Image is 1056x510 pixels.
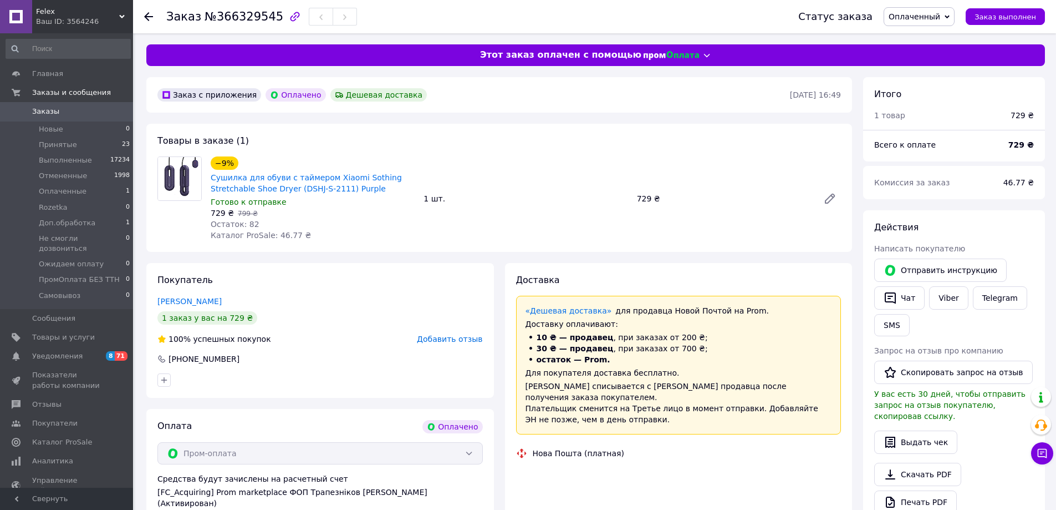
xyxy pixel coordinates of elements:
span: Доп.обработка [39,218,95,228]
span: 10 ₴ — продавец [537,333,614,342]
span: 0 [126,203,130,213]
div: Статус заказа [798,11,873,22]
div: Оплачено [266,88,325,102]
span: У вас есть 30 дней, чтобы отправить запрос на отзыв покупателю, скопировав ссылку. [874,390,1026,421]
span: Выполненные [39,155,92,165]
span: Показатели работы компании [32,370,103,390]
a: «Дешевая доставка» [526,306,612,315]
div: 1 шт. [419,191,632,206]
span: Rozetka [39,203,68,213]
span: Принятые [39,140,77,150]
span: Заказ выполнен [975,13,1036,21]
span: Написать покупателю [874,244,965,253]
span: Заказы и сообщения [32,88,111,98]
div: Средства будут зачислены на расчетный счет [157,473,483,509]
div: [FC_Acquiring] Prom marketplace ФОП Трапезніков [PERSON_NAME] (Активирован) [157,487,483,509]
span: 100% [169,335,191,344]
span: 8 [106,351,115,361]
button: Выдать чек [874,431,957,454]
div: Дешевая доставка [330,88,427,102]
div: Для покупателя доставка бесплатно. [526,367,832,378]
span: Остаток: 82 [211,220,259,229]
span: 1 товар [874,111,905,120]
span: Всего к оплате [874,140,936,149]
span: остаток — Prom. [537,355,610,364]
span: 0 [126,275,130,285]
span: Запрос на отзыв про компанию [874,346,1003,355]
span: Отмененные [39,171,87,181]
div: для продавца Новой Почтой на Prom. [526,305,832,316]
span: Сообщения [32,314,75,324]
li: , при заказах от 200 ₴; [526,332,832,343]
span: Новые [39,124,63,134]
a: Редактировать [819,188,841,210]
a: Скачать PDF [874,463,961,486]
span: Ожидаем оплату [39,259,104,269]
span: Товары в заказе (1) [157,135,249,146]
span: №366329545 [205,10,283,23]
span: 0 [126,291,130,301]
div: Вернуться назад [144,11,153,22]
div: Доставку оплачивают: [526,319,832,330]
span: 1 [126,186,130,196]
div: Нова Пошта (платная) [530,448,627,459]
button: Скопировать запрос на отзыв [874,361,1033,384]
span: 729 ₴ [211,209,234,218]
span: Добавить отзыв [417,335,482,344]
span: 1998 [114,171,130,181]
button: SMS [874,314,910,336]
span: Товары и услуги [32,332,95,342]
span: Главная [32,69,63,79]
span: 17234 [110,155,130,165]
span: Каталог ProSale: 46.77 ₴ [211,231,311,240]
span: 23 [122,140,130,150]
span: Этот заказ оплачен с помощью [480,49,641,62]
img: Сушилка для обуви с таймером Xiaomi Sothing Stretchable Shoe Dryer (DSHJ-S-2111) Purple [158,157,201,200]
div: Ваш ID: 3564246 [36,17,133,27]
span: Заказ [166,10,201,23]
time: [DATE] 16:49 [790,90,841,99]
span: Итого [874,89,901,99]
span: 71 [115,351,127,361]
div: 729 ₴ [1011,110,1034,121]
span: Доставка [516,275,560,285]
span: Самовывоз [39,291,80,301]
div: Оплачено [422,420,482,433]
span: Оплаченный [889,12,940,21]
span: ПромОплата БЕЗ ТТН [39,275,120,285]
span: Комиссия за заказ [874,178,950,187]
a: Telegram [973,286,1027,310]
button: Чат [874,286,925,310]
span: Заказы [32,107,59,117]
span: Уведомления [32,351,83,361]
div: −9% [211,156,238,170]
span: Покупатели [32,418,78,428]
input: Поиск [6,39,131,59]
div: 729 ₴ [632,191,814,206]
span: Каталог ProSale [32,437,92,447]
a: Сушилка для обуви с таймером Xiaomi Sothing Stretchable Shoe Dryer (DSHJ-S-2111) Purple [211,173,402,193]
div: [PHONE_NUMBER] [167,354,241,365]
span: Действия [874,222,919,233]
div: 1 заказ у вас на 729 ₴ [157,311,257,325]
span: Аналитика [32,456,73,466]
div: Заказ с приложения [157,88,261,102]
div: [PERSON_NAME] списывается с [PERSON_NAME] продавца после получения заказа покупателем. Плательщик... [526,381,832,425]
span: 46.77 ₴ [1003,178,1034,187]
a: [PERSON_NAME] [157,297,222,306]
span: Felex [36,7,119,17]
span: Не смогли дозвониться [39,234,126,254]
span: Управление сайтом [32,476,103,496]
span: 0 [126,234,130,254]
li: , при заказах от 700 ₴; [526,343,832,354]
span: 30 ₴ — продавец [537,344,614,353]
span: Оплаченные [39,186,86,196]
span: 0 [126,259,130,269]
div: успешных покупок [157,334,271,345]
button: Чат с покупателем [1031,442,1053,464]
span: 799 ₴ [238,210,258,218]
span: 0 [126,124,130,134]
span: Оплата [157,421,192,431]
span: Готово к отправке [211,198,287,206]
button: Заказ выполнен [966,8,1045,25]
